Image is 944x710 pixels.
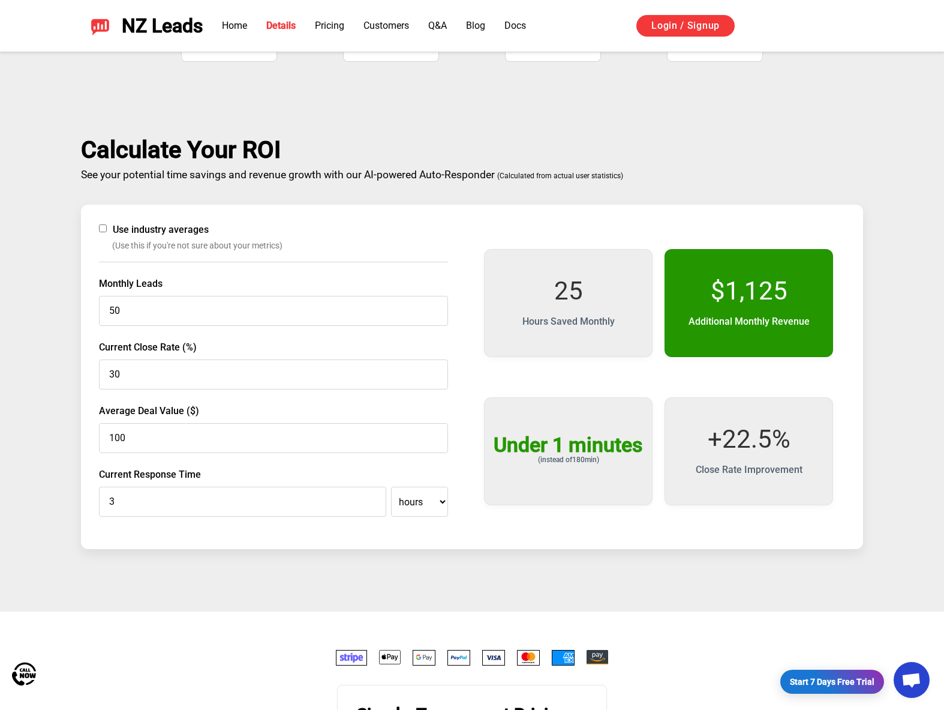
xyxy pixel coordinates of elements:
[91,16,110,35] img: NZ Leads logo
[99,340,448,355] label: Current Close Rate (%)
[122,15,203,37] span: NZ Leads
[780,670,884,694] a: Start 7 Days Free Trial
[99,224,107,232] input: Use industry averages(Use this if you're not sure about your metrics)
[689,314,810,329] div: Additional Monthly Revenue
[99,404,448,418] label: Average Deal Value ($)
[99,468,448,482] label: Current Response Time
[636,15,735,37] a: Login / Signup
[587,650,608,664] img: Amazon Pay
[12,662,36,686] img: Call Now
[538,456,599,464] div: (instead of 180 min)
[428,20,447,31] a: Q&A
[363,20,409,31] a: Customers
[81,164,863,181] p: See your potential time savings and revenue growth with our AI-powered Auto-Responder
[517,650,540,666] img: Mastercard
[466,20,485,31] a: Blog
[894,662,930,698] div: Open chat
[222,20,247,31] a: Home
[708,426,790,453] div: + 22.5 %
[504,20,526,31] a: Docs
[554,277,583,305] div: 25
[413,650,435,666] img: Google Pay
[81,136,863,164] div: Calculate Your ROI
[696,463,802,477] div: Close Rate Improvement
[497,172,623,180] span: (Calculated from actual user statistics)
[379,650,401,664] img: Apple Pay
[552,650,575,666] img: American Express
[522,314,615,329] div: Hours Saved Monthly
[482,650,505,666] img: Visa
[99,277,448,291] label: Monthly Leads
[747,13,869,40] iframe: Sign in with Google Button
[711,277,787,305] div: $ 1,125
[266,20,296,31] a: Details
[112,239,448,252] span: (Use this if you're not sure about your metrics)
[315,20,344,31] a: Pricing
[447,650,470,666] img: PayPal
[113,223,209,237] span: Use industry averages
[336,650,367,666] img: Stripe
[494,434,643,456] div: Under 1 minutes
